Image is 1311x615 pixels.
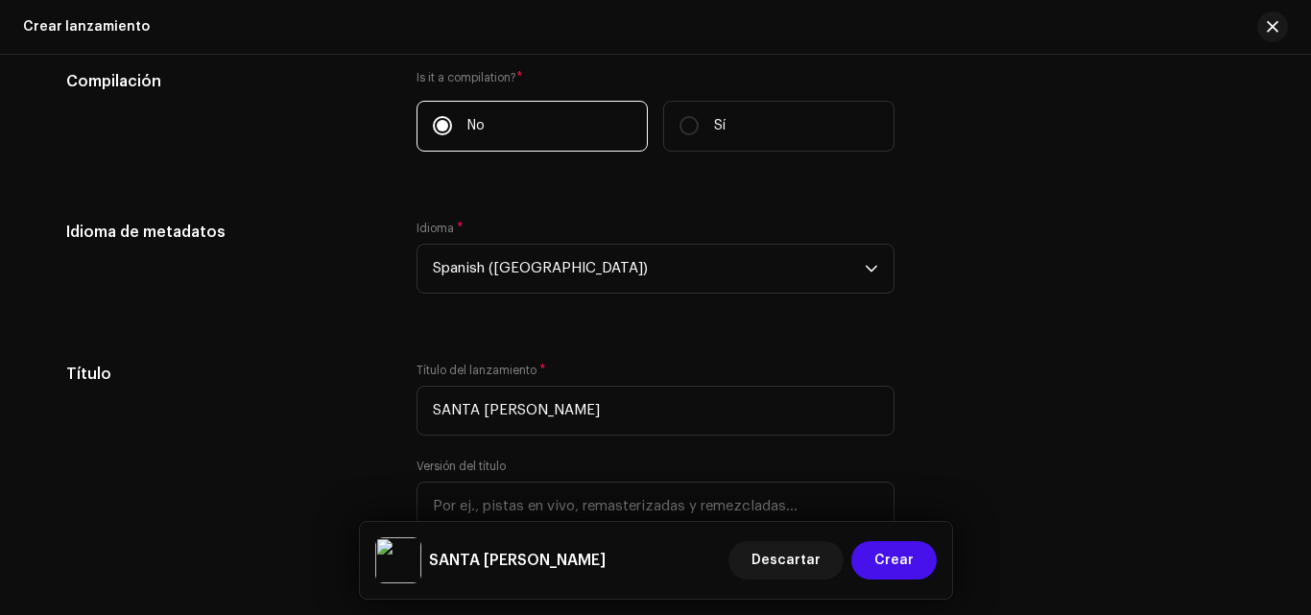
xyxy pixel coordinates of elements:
[417,482,894,532] input: Por ej., pistas en vivo, remasterizadas y remezcladas...
[417,459,506,474] label: Versión del título
[375,537,421,583] img: 92b4447b-cfaf-442e-bd07-5f0bf9d4616b
[66,221,386,244] h5: Idioma de metadatos
[714,116,726,136] p: Sí
[417,386,894,436] input: por ejemplo: mi gran canción
[417,221,464,236] label: Idioma
[433,245,865,293] span: Spanish (Latin America)
[66,363,386,386] h5: Título
[467,116,485,136] p: No
[851,541,937,580] button: Crear
[728,541,844,580] button: Descartar
[429,549,606,572] h5: SANTA ROSA
[66,70,386,93] h5: Compilación
[417,363,546,378] label: Título del lanzamiento
[874,541,914,580] span: Crear
[751,541,821,580] span: Descartar
[417,70,894,85] label: Is it a compilation?
[865,245,878,293] div: dropdown trigger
